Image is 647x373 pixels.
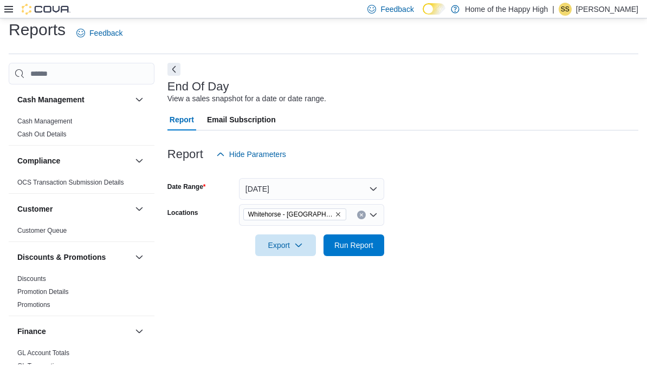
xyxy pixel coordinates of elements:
[380,4,413,15] span: Feedback
[561,3,570,16] span: SS
[133,202,146,215] button: Customer
[167,182,206,191] label: Date Range
[17,326,131,337] button: Finance
[9,224,154,241] div: Customer
[423,3,445,15] input: Dark Mode
[17,301,50,309] a: Promotions
[72,22,127,44] a: Feedback
[357,211,366,219] button: Clear input
[17,252,106,263] h3: Discounts & Promotions
[465,3,548,16] p: Home of the Happy High
[207,109,276,130] span: Email Subscription
[9,19,66,41] h1: Reports
[248,209,333,220] span: Whitehorse - [GEOGRAPHIC_DATA] - Fire & Flower
[243,208,346,220] span: Whitehorse - Chilkoot Centre - Fire & Flower
[9,272,154,316] div: Discounts & Promotions
[559,3,572,16] div: Sunakshi Sharma
[239,178,384,200] button: [DATE]
[9,176,154,193] div: Compliance
[255,234,316,256] button: Export
[17,94,131,105] button: Cash Management
[229,149,286,160] span: Hide Parameters
[167,208,198,217] label: Locations
[17,179,124,186] a: OCS Transaction Submission Details
[334,240,373,251] span: Run Report
[9,115,154,145] div: Cash Management
[22,4,70,15] img: Cova
[17,155,131,166] button: Compliance
[17,288,69,296] a: Promotion Details
[17,362,64,370] a: GL Transactions
[323,234,384,256] button: Run Report
[167,80,229,93] h3: End Of Day
[17,155,60,166] h3: Compliance
[335,211,341,218] button: Remove Whitehorse - Chilkoot Centre - Fire & Flower from selection in this group
[89,28,122,38] span: Feedback
[133,93,146,106] button: Cash Management
[17,275,46,283] a: Discounts
[17,130,67,138] a: Cash Out Details
[167,148,203,161] h3: Report
[167,63,180,76] button: Next
[170,109,194,130] span: Report
[17,326,46,337] h3: Finance
[17,349,69,357] a: GL Account Totals
[133,251,146,264] button: Discounts & Promotions
[552,3,554,16] p: |
[262,234,309,256] span: Export
[167,93,326,104] div: View a sales snapshot for a date or date range.
[133,325,146,338] button: Finance
[17,252,131,263] button: Discounts & Promotions
[212,143,290,165] button: Hide Parameters
[576,3,638,16] p: [PERSON_NAME]
[17,117,72,125] a: Cash Management
[17,204,131,214] button: Customer
[369,211,378,219] button: Open list of options
[133,154,146,167] button: Compliance
[17,204,53,214] h3: Customer
[17,227,67,234] a: Customer Queue
[17,94,85,105] h3: Cash Management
